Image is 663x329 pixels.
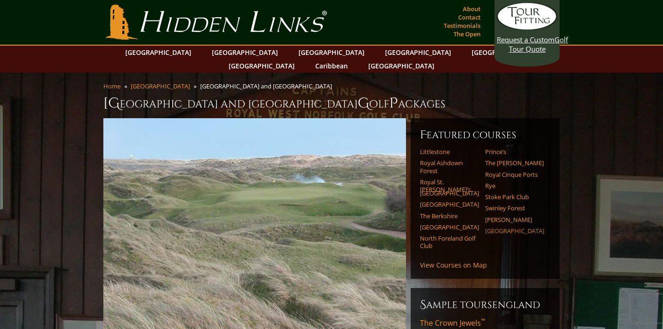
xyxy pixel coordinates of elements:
a: [GEOGRAPHIC_DATA] [121,46,196,59]
a: About [460,2,483,15]
a: Royal St. [PERSON_NAME]’s [420,178,479,194]
sup: ™ [481,317,485,325]
a: Prince’s [485,148,544,155]
a: Contact [456,11,483,24]
a: Swinley Forest [485,204,544,212]
a: Caribbean [311,59,352,73]
a: [GEOGRAPHIC_DATA] [485,227,544,235]
h6: Sample ToursEngland [420,297,550,312]
span: P [389,94,398,113]
a: Littlestone [420,148,479,155]
a: [GEOGRAPHIC_DATA] [380,46,456,59]
a: [GEOGRAPHIC_DATA] [467,46,542,59]
a: Royal Ashdown Forest [420,159,479,175]
a: Royal Cinque Ports [485,171,544,178]
a: The Open [451,27,483,40]
a: Request a CustomGolf Tour Quote [497,2,557,54]
a: [GEOGRAPHIC_DATA] [207,46,283,59]
a: View Courses on Map [420,261,487,269]
span: Request a Custom [497,35,555,44]
span: G [358,94,369,113]
a: North Foreland Golf Club [420,235,479,250]
a: [GEOGRAPHIC_DATA] [420,189,479,197]
a: Home [103,82,121,90]
a: [GEOGRAPHIC_DATA] [131,82,190,90]
a: [GEOGRAPHIC_DATA] [420,223,479,231]
a: The [PERSON_NAME] [485,159,544,167]
li: [GEOGRAPHIC_DATA] and [GEOGRAPHIC_DATA] [200,82,336,90]
a: Stoke Park Club [485,193,544,201]
a: [GEOGRAPHIC_DATA] [294,46,369,59]
h1: [GEOGRAPHIC_DATA] and [GEOGRAPHIC_DATA] olf ackages [103,94,560,113]
h6: Featured Courses [420,128,550,142]
a: Testimonials [441,19,483,32]
a: [GEOGRAPHIC_DATA] [224,59,299,73]
a: [GEOGRAPHIC_DATA] [364,59,439,73]
a: [PERSON_NAME] [485,216,544,223]
span: The Crown Jewels [420,318,485,328]
a: Rye [485,182,544,189]
a: The Berkshire [420,212,479,220]
a: [GEOGRAPHIC_DATA] [420,201,479,208]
